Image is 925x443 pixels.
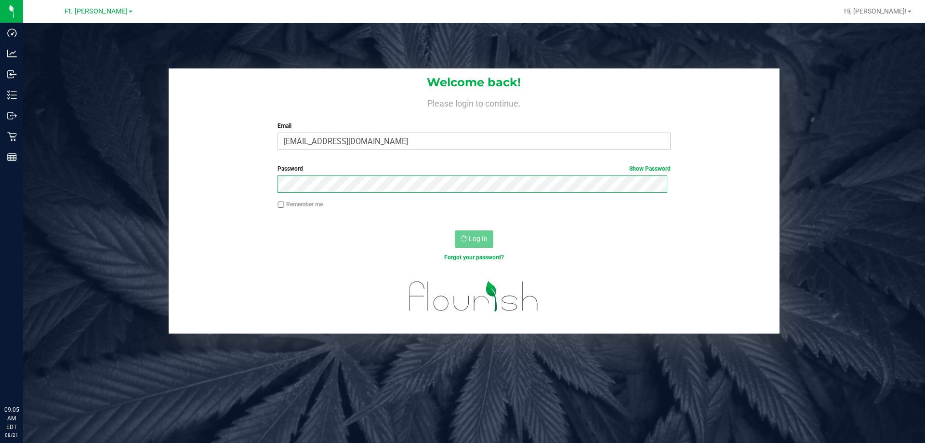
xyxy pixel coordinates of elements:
[7,152,17,162] inline-svg: Reports
[277,121,670,130] label: Email
[65,7,128,15] span: Ft. [PERSON_NAME]
[7,111,17,121] inline-svg: Outbound
[469,235,488,242] span: Log In
[7,69,17,79] inline-svg: Inbound
[844,7,907,15] span: Hi, [PERSON_NAME]!
[4,405,19,431] p: 09:05 AM EDT
[7,49,17,58] inline-svg: Analytics
[629,165,671,172] a: Show Password
[277,201,284,208] input: Remember me
[444,254,504,261] a: Forgot your password?
[7,28,17,38] inline-svg: Dashboard
[169,96,780,108] h4: Please login to continue.
[4,431,19,439] p: 08/21
[7,132,17,141] inline-svg: Retail
[455,230,493,248] button: Log In
[277,200,323,209] label: Remember me
[169,76,780,89] h1: Welcome back!
[7,90,17,100] inline-svg: Inventory
[397,272,550,321] img: flourish_logo.svg
[277,165,303,172] span: Password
